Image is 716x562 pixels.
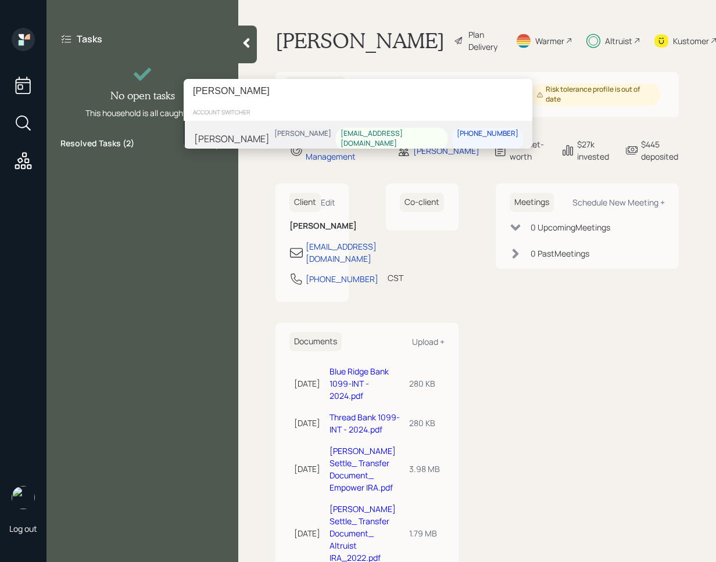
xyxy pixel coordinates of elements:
div: [PERSON_NAME] [194,131,270,145]
div: [PHONE_NUMBER] [457,129,518,139]
div: [PERSON_NAME] [274,129,331,139]
input: Type a command or search… [184,79,532,103]
div: account switcher [184,103,532,121]
div: [EMAIL_ADDRESS][DOMAIN_NAME] [341,129,443,149]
